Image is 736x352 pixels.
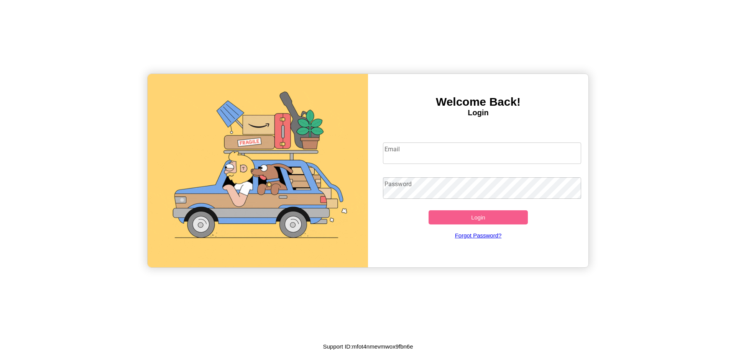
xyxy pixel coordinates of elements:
[379,224,578,246] a: Forgot Password?
[368,95,588,108] h3: Welcome Back!
[429,210,528,224] button: Login
[323,341,413,352] p: Support ID: mfot4nmevmwox9fbn6e
[368,108,588,117] h4: Login
[148,74,368,267] img: gif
